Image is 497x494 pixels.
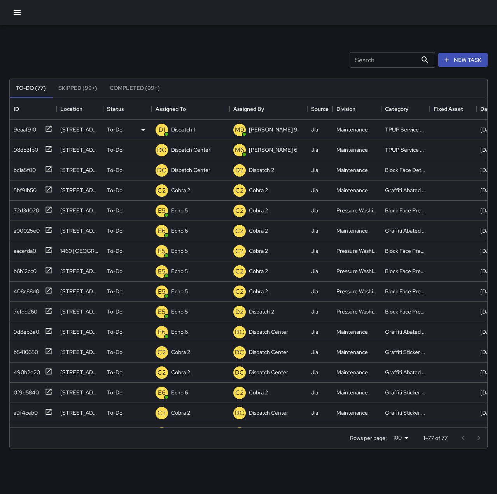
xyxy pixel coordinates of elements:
[235,186,244,195] p: C2
[249,186,268,194] p: Cobra 2
[311,308,318,315] div: Jia
[158,267,166,276] p: E5
[171,186,190,194] p: Cobra 2
[159,125,165,135] p: D1
[311,267,318,275] div: Jia
[157,145,166,155] p: DC
[107,227,122,235] p: To-Do
[249,348,288,356] p: Dispatch Center
[385,207,426,214] div: Block Face Pressure Washed
[311,287,318,295] div: Jia
[385,267,426,275] div: Block Face Pressure Washed
[311,348,318,356] div: Jia
[434,98,463,120] div: Fixed Asset
[385,287,426,295] div: Block Face Pressure Washed
[350,434,387,442] p: Rows per page:
[249,166,274,174] p: Dispatch 2
[10,345,38,356] div: b5410650
[60,368,99,376] div: 300 17th Street
[10,123,36,133] div: 9eaaf910
[235,328,244,337] p: DC
[10,385,39,396] div: 0f9d5840
[10,406,38,417] div: a9f4ceb0
[60,186,99,194] div: 415 24th Street
[171,328,188,336] p: Echo 6
[235,368,244,377] p: DC
[385,126,426,133] div: TPUP Service Requested
[390,432,411,443] div: 100
[233,98,264,120] div: Assigned By
[60,267,99,275] div: 35 Grand Avenue
[157,408,166,418] p: C2
[10,203,39,214] div: 72d3d020
[56,98,103,120] div: Location
[235,145,244,155] p: M6
[336,98,355,120] div: Division
[336,267,377,275] div: Pressure Washing
[249,328,288,336] p: Dispatch Center
[107,146,122,154] p: To-Do
[311,98,329,120] div: Source
[107,247,122,255] p: To-Do
[171,126,195,133] p: Dispatch 1
[235,307,244,317] p: D2
[107,368,122,376] p: To-Do
[171,207,188,214] p: Echo 5
[385,166,426,174] div: Block Face Detailed
[235,287,244,296] p: C2
[157,368,166,377] p: C2
[249,409,288,417] p: Dispatch Center
[249,389,268,396] p: Cobra 2
[311,146,318,154] div: Jia
[385,247,426,255] div: Block Face Pressure Washed
[385,328,426,336] div: Graffiti Abated Large
[103,79,166,98] button: Completed (99+)
[10,264,37,275] div: b6b12cc0
[229,98,307,120] div: Assigned By
[107,267,122,275] p: To-Do
[423,434,448,442] p: 1–77 of 77
[60,348,99,356] div: 415 24th Street
[336,146,368,154] div: Maintenance
[60,146,99,154] div: 1708 Franklin Street
[107,207,122,214] p: To-Do
[385,186,426,194] div: Graffiti Abated Large
[107,126,122,133] p: To-Do
[336,287,377,295] div: Pressure Washing
[10,163,36,174] div: bc1a5f00
[107,348,122,356] p: To-Do
[336,348,368,356] div: Maintenance
[385,409,426,417] div: Graffiti Sticker Abated Small
[60,328,99,336] div: 1309 Franklin Street
[171,166,210,174] p: Dispatch Center
[336,409,368,417] div: Maintenance
[171,308,188,315] p: Echo 5
[430,98,476,120] div: Fixed Asset
[107,409,122,417] p: To-Do
[235,388,244,398] p: C2
[385,98,408,120] div: Category
[157,348,166,357] p: C2
[311,166,318,174] div: Jia
[311,227,318,235] div: Jia
[171,247,188,255] p: Echo 5
[171,389,188,396] p: Echo 6
[60,287,99,295] div: 2300 Broadway
[60,247,99,255] div: 1460 Broadway
[385,389,426,396] div: Graffiti Sticker Abated Small
[235,247,244,256] p: C2
[235,267,244,276] p: C2
[311,409,318,417] div: Jia
[336,308,377,315] div: Pressure Washing
[157,166,166,175] p: DC
[438,53,488,67] button: New Task
[10,284,39,295] div: 408c88d0
[235,125,244,135] p: M9
[385,348,426,356] div: Graffiti Sticker Abated Small
[336,166,368,174] div: Maintenance
[60,409,99,417] div: 415 24th Street
[10,98,56,120] div: ID
[249,267,268,275] p: Cobra 2
[249,247,268,255] p: Cobra 2
[336,328,368,336] div: Maintenance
